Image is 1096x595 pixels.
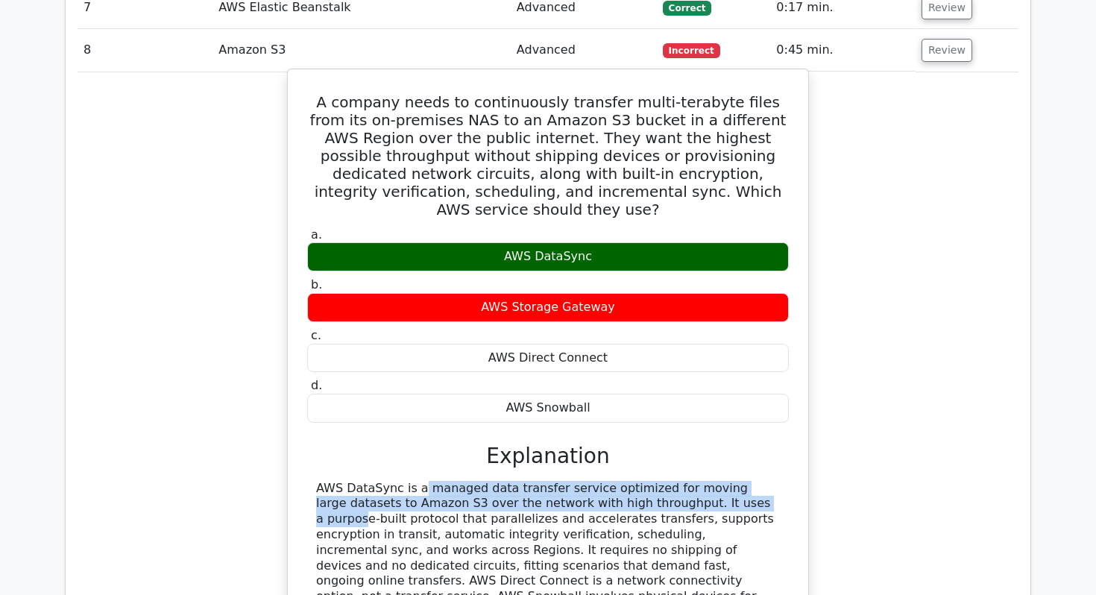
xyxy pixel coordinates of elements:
span: c. [311,328,321,342]
button: Review [922,39,972,62]
span: Correct [663,1,711,16]
div: AWS DataSync [307,242,789,271]
td: 0:45 min. [770,29,916,72]
span: b. [311,277,322,292]
td: 8 [78,29,212,72]
div: AWS Storage Gateway [307,293,789,322]
span: d. [311,378,322,392]
span: a. [311,227,322,242]
h5: A company needs to continuously transfer multi-terabyte files from its on-premises NAS to an Amaz... [306,93,790,218]
h3: Explanation [316,444,780,469]
div: AWS Snowball [307,394,789,423]
div: AWS Direct Connect [307,344,789,373]
td: Advanced [511,29,657,72]
span: Incorrect [663,43,720,58]
td: Amazon S3 [212,29,511,72]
